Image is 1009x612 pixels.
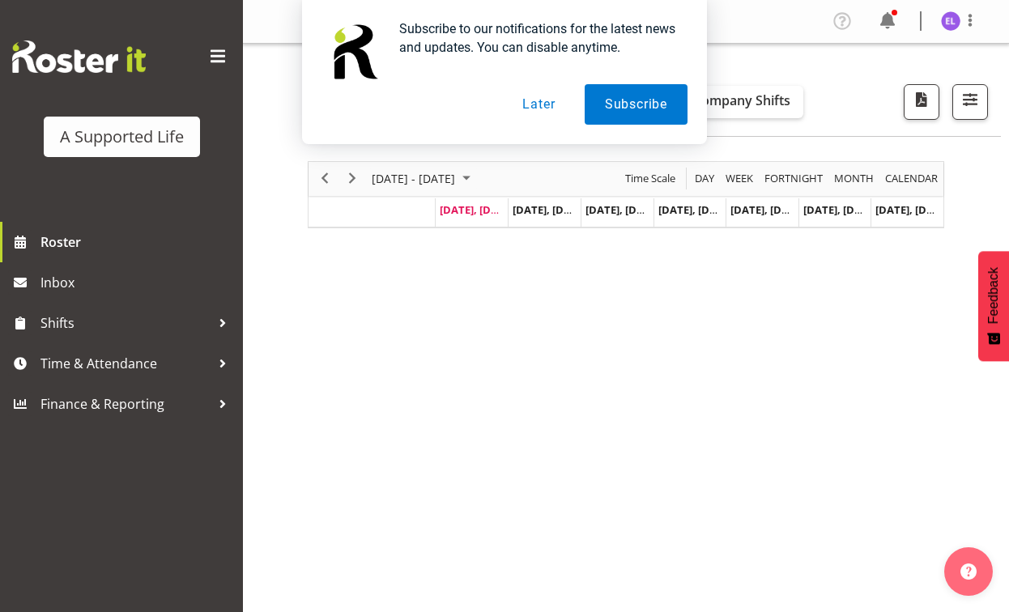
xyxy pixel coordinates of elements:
[723,168,756,189] button: Timeline Week
[658,202,732,217] span: [DATE], [DATE]
[370,168,457,189] span: [DATE] - [DATE]
[986,267,1001,324] span: Feedback
[386,19,688,57] div: Subscribe to our notifications for the latest news and updates. You can disable anytime.
[40,351,211,376] span: Time & Attendance
[585,202,659,217] span: [DATE], [DATE]
[440,202,522,217] span: [DATE], [DATE]
[40,311,211,335] span: Shifts
[692,168,717,189] button: Timeline Day
[832,168,877,189] button: Timeline Month
[502,84,575,125] button: Later
[513,202,586,217] span: [DATE], [DATE]
[314,168,336,189] button: Previous
[40,270,235,295] span: Inbox
[875,202,949,217] span: [DATE], [DATE]
[763,168,824,189] span: Fortnight
[724,168,755,189] span: Week
[978,251,1009,361] button: Feedback - Show survey
[366,162,480,196] div: September 22 - 28, 2025
[693,168,716,189] span: Day
[585,84,688,125] button: Subscribe
[624,168,677,189] span: Time Scale
[832,168,875,189] span: Month
[338,162,366,196] div: next period
[40,392,211,416] span: Finance & Reporting
[960,563,977,580] img: help-xxl-2.png
[883,168,941,189] button: Month
[803,202,877,217] span: [DATE], [DATE]
[730,202,804,217] span: [DATE], [DATE]
[762,168,826,189] button: Fortnight
[308,161,944,228] div: Timeline Week of September 22, 2025
[623,168,679,189] button: Time Scale
[321,19,386,84] img: notification icon
[342,168,364,189] button: Next
[883,168,939,189] span: calendar
[40,230,235,254] span: Roster
[311,162,338,196] div: previous period
[369,168,478,189] button: September 2025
